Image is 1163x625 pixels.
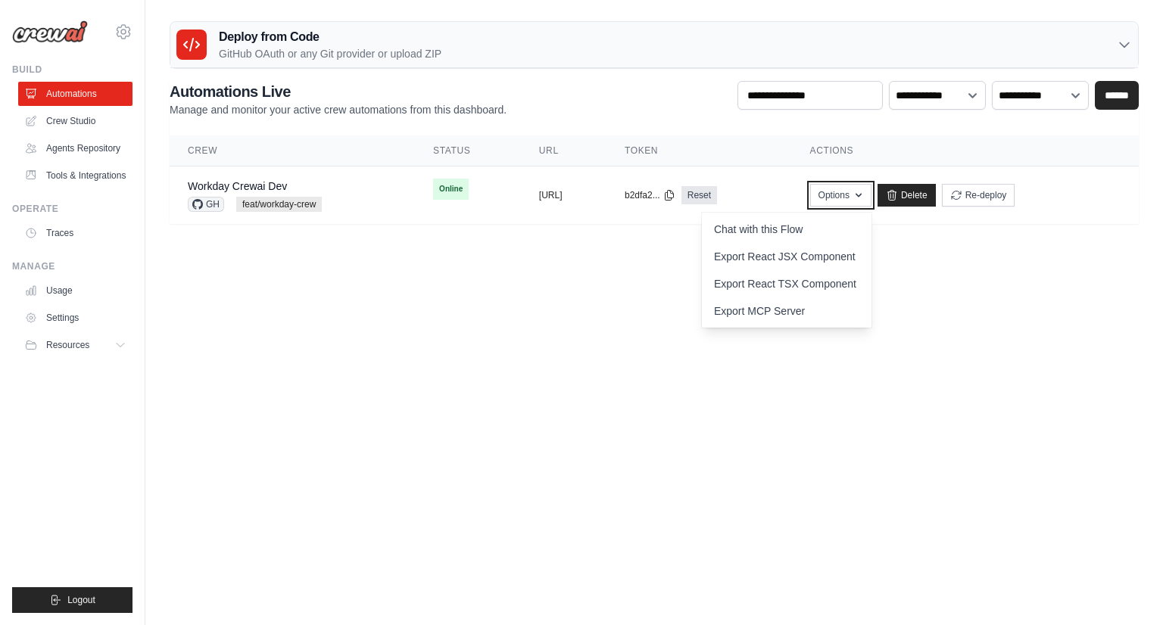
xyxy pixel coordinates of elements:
a: Traces [18,221,133,245]
span: Resources [46,339,89,351]
div: Operate [12,203,133,215]
a: Reset [681,186,717,204]
a: Usage [18,278,133,303]
img: Logo [12,20,88,43]
th: Actions [792,135,1139,166]
h3: Deploy from Code [219,28,441,46]
h2: Automations Live [170,81,507,102]
button: Logout [12,587,133,613]
a: Export React JSX Component [702,243,871,270]
button: Re-deploy [942,184,1015,207]
a: Agents Repository [18,136,133,160]
div: Build [12,64,133,76]
th: Crew [170,135,415,166]
a: Tools & Integrations [18,163,133,188]
a: Workday Crewai Dev [188,180,287,192]
th: Token [606,135,792,166]
a: Export React TSX Component [702,270,871,297]
th: URL [521,135,606,166]
a: Export MCP Server [702,297,871,325]
div: Manage [12,260,133,272]
button: Options [810,184,871,207]
a: Delete [878,184,936,207]
a: Settings [18,306,133,330]
p: GitHub OAuth or any Git provider or upload ZIP [219,46,441,61]
th: Status [415,135,521,166]
p: Manage and monitor your active crew automations from this dashboard. [170,102,507,117]
a: Chat with this Flow [702,216,871,243]
iframe: Chat Widget [1087,552,1163,625]
span: feat/workday-crew [236,197,322,212]
span: Online [433,179,469,200]
span: GH [188,197,224,212]
a: Crew Studio [18,109,133,133]
button: Resources [18,333,133,357]
a: Automations [18,82,133,106]
button: b2dfa2... [625,189,675,201]
span: Logout [67,594,95,606]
